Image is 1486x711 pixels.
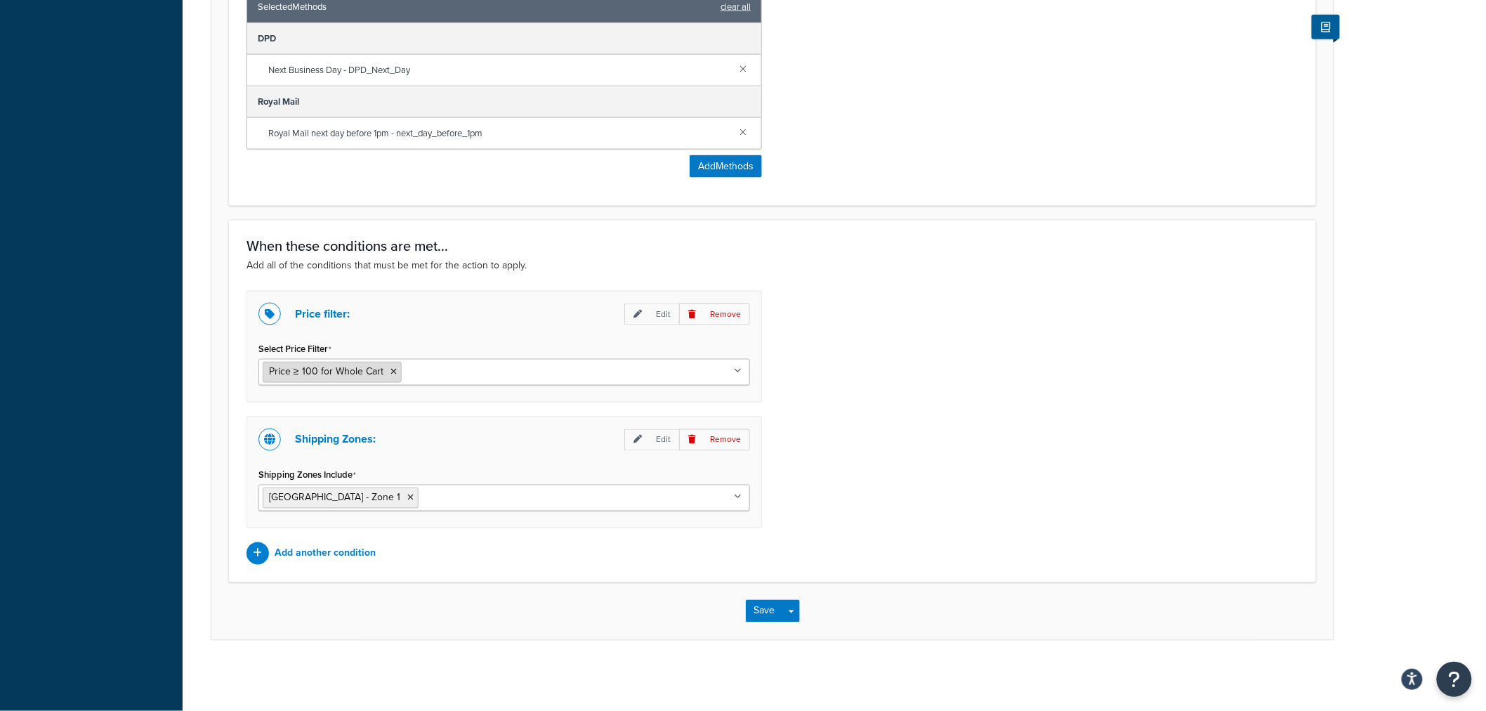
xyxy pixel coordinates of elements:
p: Remove [679,304,750,325]
label: Shipping Zones Include [258,470,356,481]
span: Price ≥ 100 for Whole Cart [269,365,383,379]
span: Next Business Day - DPD_Next_Day [268,60,728,80]
p: Price filter: [295,304,350,324]
p: Remove [679,429,750,451]
label: Select Price Filter [258,344,331,355]
button: AddMethods [690,155,762,178]
div: Royal Mail [247,86,761,118]
span: Royal Mail next day before 1pm - next_day_before_1pm [268,124,728,143]
span: [GEOGRAPHIC_DATA] - Zone 1 [269,490,400,505]
p: Edit [624,304,679,325]
button: Show Help Docs [1312,15,1340,39]
p: Add all of the conditions that must be met for the action to apply. [246,258,1298,273]
button: Open Resource Center [1437,662,1472,697]
p: Shipping Zones: [295,430,376,450]
h3: When these conditions are met... [246,238,1298,254]
p: Add another condition [275,544,376,563]
button: Save [746,600,784,622]
div: DPD [247,23,761,55]
p: Edit [624,429,679,451]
